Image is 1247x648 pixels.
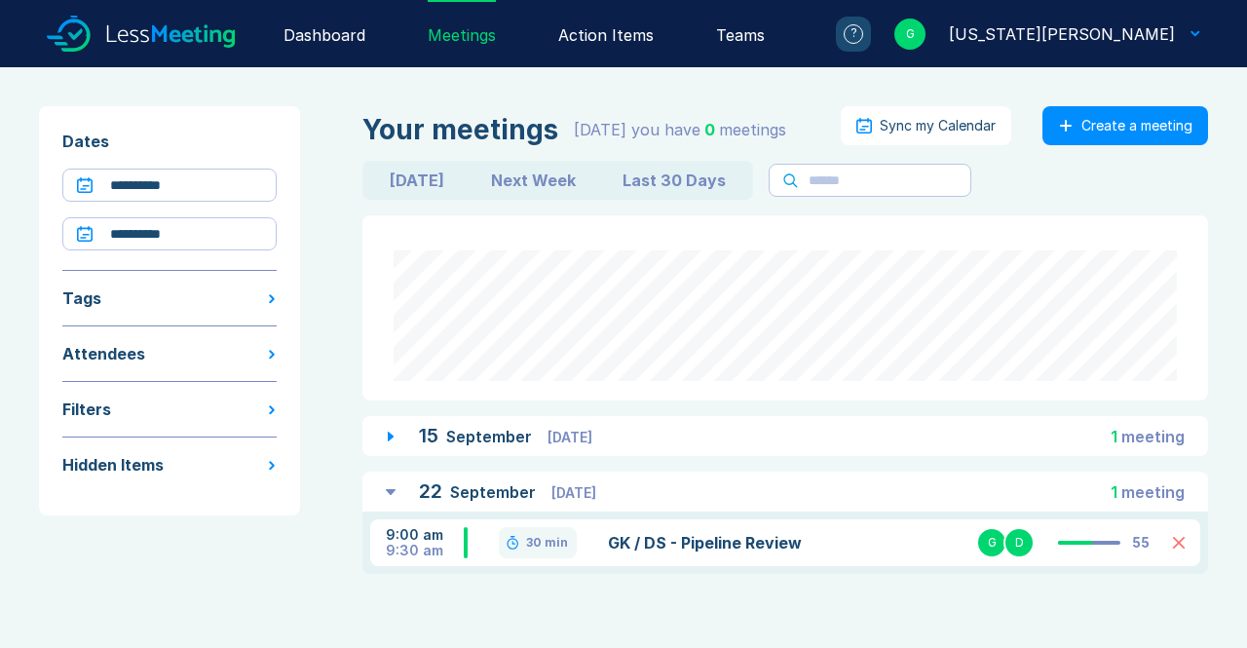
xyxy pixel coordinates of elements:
a: GK / DS - Pipeline Review [608,531,874,554]
div: 55 [1132,535,1150,551]
div: 9:30 am [386,543,464,558]
span: meeting [1121,482,1185,502]
span: September [450,482,540,502]
span: 22 [419,479,442,503]
div: Your meetings [362,114,558,145]
div: 30 min [526,535,568,551]
button: [DATE] [366,165,468,196]
button: Last 30 Days [599,165,749,196]
div: Attendees [62,342,145,365]
div: Dates [62,130,277,153]
div: Georgia Kellie [949,22,1175,46]
span: 0 [704,120,715,139]
button: Delete [1173,537,1185,549]
div: Create a meeting [1081,118,1192,133]
span: 15 [419,424,438,447]
div: G [976,527,1007,558]
span: [DATE] [548,429,592,445]
span: meeting [1121,427,1185,446]
div: 9:00 am [386,527,464,543]
button: Sync my Calendar [841,106,1011,145]
span: September [446,427,536,446]
span: 1 [1111,482,1117,502]
div: Filters [62,398,111,421]
button: Next Week [468,165,599,196]
span: [DATE] [551,484,596,501]
div: Sync my Calendar [880,118,996,133]
div: ? [844,24,863,44]
span: 1 [1111,427,1117,446]
div: Tags [62,286,101,310]
button: Create a meeting [1042,106,1208,145]
a: ? [812,17,871,52]
div: Hidden Items [62,453,164,476]
div: [DATE] you have meeting s [574,118,786,141]
div: G [894,19,926,50]
div: D [1003,527,1035,558]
